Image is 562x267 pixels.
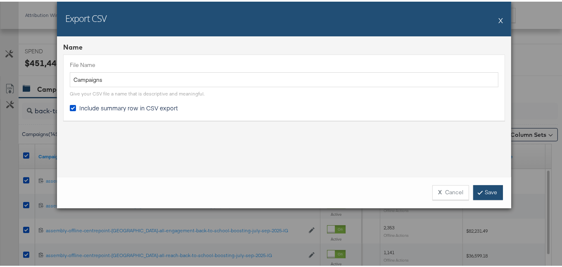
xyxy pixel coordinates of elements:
[473,184,503,198] a: Save
[70,60,498,67] label: File Name
[65,10,107,23] h2: Export CSV
[63,41,505,50] div: Name
[438,187,442,195] strong: X
[432,184,469,198] button: XCancel
[70,89,204,95] div: Give your CSV file a name that is descriptive and meaningful.
[79,102,178,110] span: Include summary row in CSV export
[498,10,503,27] button: X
